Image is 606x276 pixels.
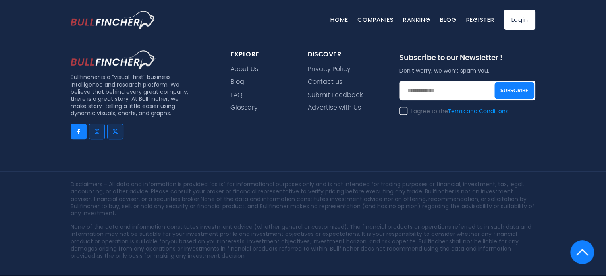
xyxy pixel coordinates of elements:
[107,124,123,139] a: Go to twitter
[466,15,494,24] a: Register
[399,108,508,115] label: I agree to the
[399,120,520,151] iframe: reCAPTCHA
[230,78,244,86] a: Blog
[71,73,191,117] p: Bullfincher is a “visual-first” business intelligence and research platform. We believe that behi...
[230,104,258,112] a: Glossary
[71,124,87,139] a: Go to facebook
[448,109,508,114] a: Terms and Conditions
[504,10,535,30] a: Login
[71,181,535,217] p: Disclaimers - All data and information is provided “as is” for informational purposes only and is...
[71,11,156,29] a: Go to homepage
[308,78,342,86] a: Contact us
[494,82,534,99] button: Subscribe
[308,104,361,112] a: Advertise with Us
[71,223,535,259] p: None of the data and information constitutes investment advice (whether general or customized). T...
[403,15,430,24] a: Ranking
[230,66,258,73] a: About Us
[308,91,363,99] a: Submit Feedback
[230,91,243,99] a: FAQ
[71,50,156,69] img: footer logo
[330,15,348,24] a: Home
[308,50,380,59] div: Discover
[357,15,394,24] a: Companies
[399,54,535,67] div: Subscribe to our Newsletter !
[308,66,351,73] a: Privacy Policy
[440,15,456,24] a: Blog
[89,124,105,139] a: Go to instagram
[230,50,289,59] div: explore
[399,67,535,74] p: Don’t worry, we won’t spam you.
[71,11,156,29] img: bullfincher logo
